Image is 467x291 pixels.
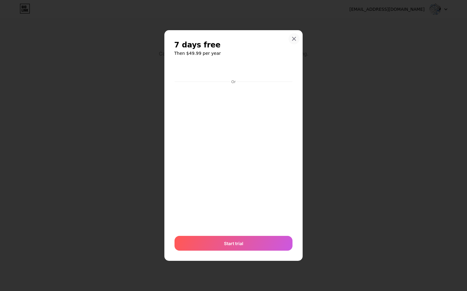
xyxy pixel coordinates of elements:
iframe: Secure payment button frame [175,63,292,78]
iframe: Secure payment input frame [173,85,294,230]
div: Or [230,79,237,84]
span: Start trial [224,240,243,247]
span: 7 days free [174,40,221,50]
h6: Then $49.99 per year [174,50,293,56]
